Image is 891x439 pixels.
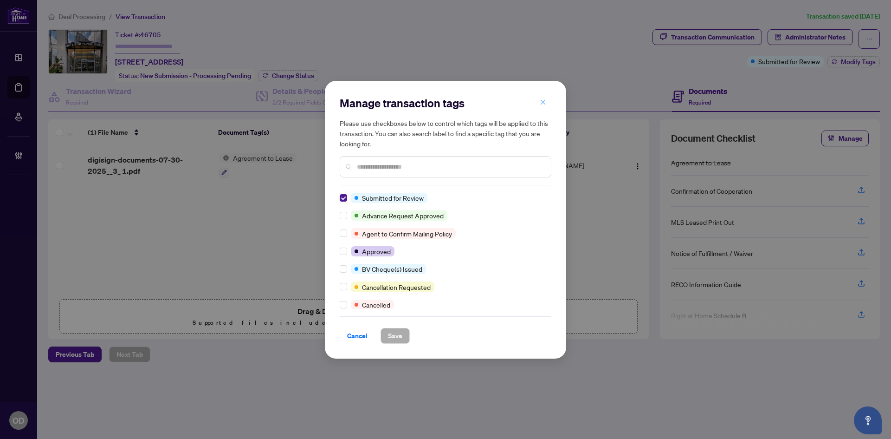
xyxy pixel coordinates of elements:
span: Cancellation Requested [362,282,431,292]
span: Agent to Confirm Mailing Policy [362,229,452,239]
button: Save [381,328,410,344]
button: Open asap [854,406,882,434]
span: BV Cheque(s) Issued [362,264,422,274]
h5: Please use checkboxes below to control which tags will be applied to this transaction. You can al... [340,118,551,149]
span: Advance Request Approved [362,210,444,221]
span: close [540,99,546,105]
span: Approved [362,246,391,256]
h2: Manage transaction tags [340,96,551,111]
span: Cancelled [362,300,390,310]
span: Cancel [347,328,368,343]
span: Submitted for Review [362,193,424,203]
button: Cancel [340,328,375,344]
